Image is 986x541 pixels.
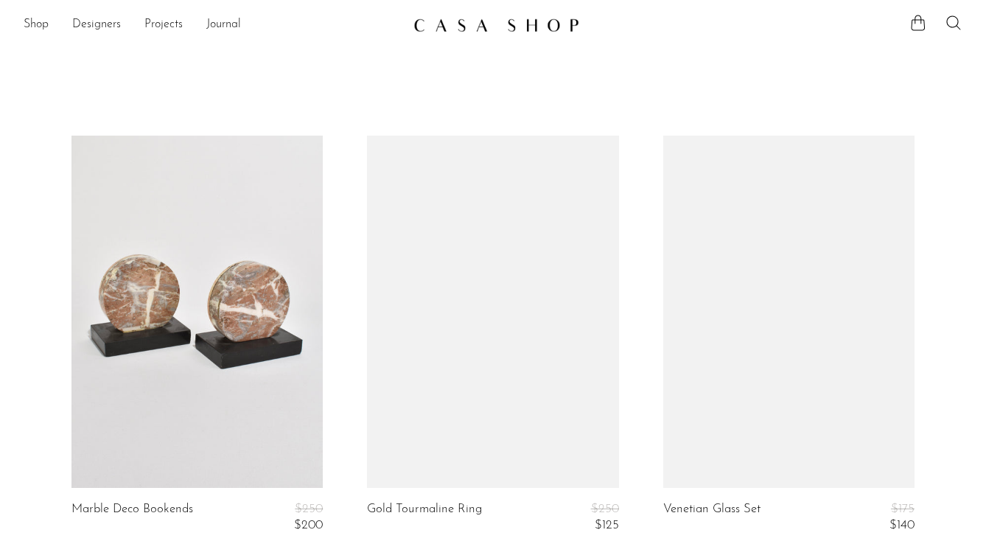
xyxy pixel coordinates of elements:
[295,503,323,515] span: $250
[889,519,915,531] span: $140
[24,13,402,38] nav: Desktop navigation
[72,15,121,35] a: Designers
[71,503,193,533] a: Marble Deco Bookends
[294,519,323,531] span: $200
[595,519,619,531] span: $125
[24,15,49,35] a: Shop
[206,15,241,35] a: Journal
[591,503,619,515] span: $250
[24,13,402,38] ul: NEW HEADER MENU
[367,503,482,533] a: Gold Tourmaline Ring
[663,503,761,533] a: Venetian Glass Set
[144,15,183,35] a: Projects
[891,503,915,515] span: $175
